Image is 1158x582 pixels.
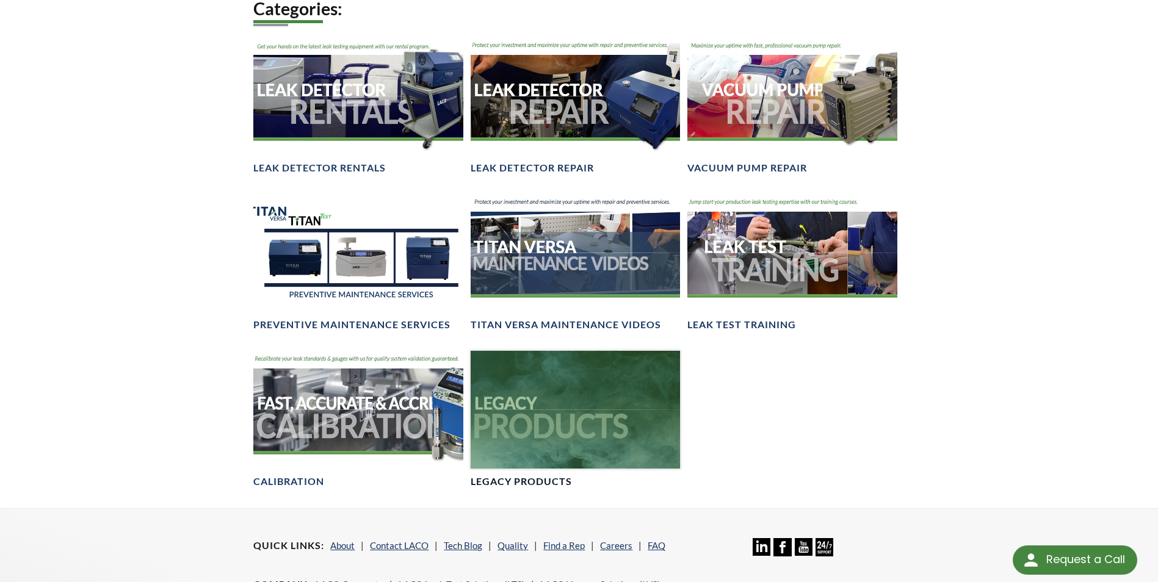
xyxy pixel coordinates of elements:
[687,162,807,174] h4: Vacuum Pump Repair
[471,194,680,331] a: TITAN VERSA Maintenance Videos BannerTITAN VERSA Maintenance Videos
[687,194,897,331] a: Leak Test Training headerLeak Test Training
[253,37,463,174] a: Leak Detector Rentals headerLeak Detector Rentals
[471,37,680,174] a: Leak Detector Repair headerLeak Detector Repair
[816,547,833,558] a: 24/7 Support
[1046,545,1125,573] div: Request a Call
[253,318,451,331] h4: Preventive Maintenance Services
[330,540,355,551] a: About
[253,351,463,488] a: Fast, Accurate & Accredited Calibration headerCalibration
[498,540,528,551] a: Quality
[471,475,572,488] h4: Legacy Products
[253,539,324,552] h4: Quick Links
[253,162,386,174] h4: Leak Detector Rentals
[687,318,796,331] h4: Leak Test Training
[370,540,429,551] a: Contact LACO
[253,475,324,488] h4: Calibration
[471,351,680,488] a: Legacy Products headerLegacy Products
[471,162,594,174] h4: Leak Detector Repair
[1013,545,1137,575] div: Request a Call
[253,194,463,331] a: TITAN VERSA, TITAN TEST Preventative Maintenance Services headerPreventive Maintenance Services
[444,540,482,551] a: Tech Blog
[543,540,585,551] a: Find a Rep
[648,540,665,551] a: FAQ
[816,538,833,556] img: 24/7 Support Icon
[471,318,661,331] h4: TITAN VERSA Maintenance Videos
[687,37,897,174] a: Vacuum Pump Repair headerVacuum Pump Repair
[1021,550,1041,570] img: round button
[600,540,632,551] a: Careers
